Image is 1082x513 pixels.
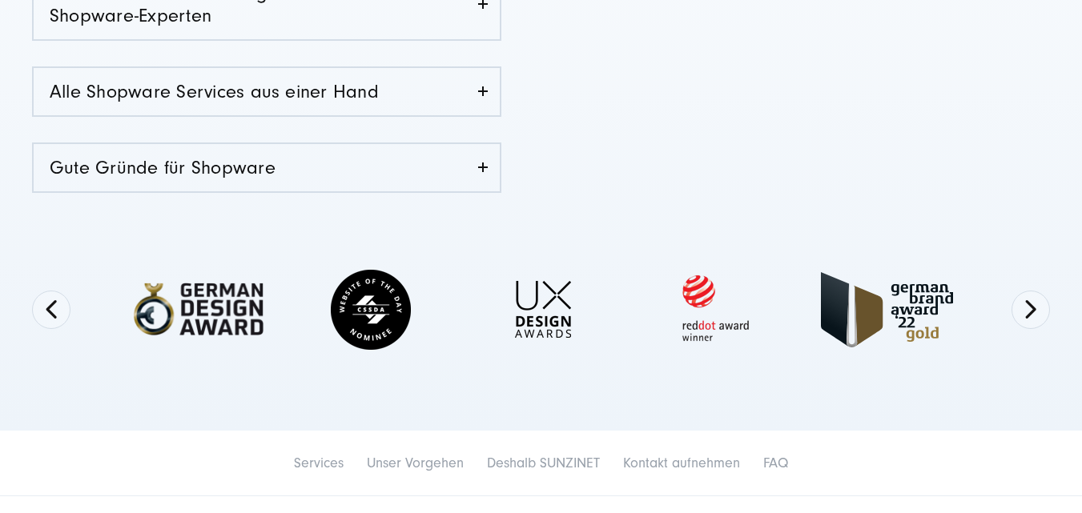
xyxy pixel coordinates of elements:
a: FAQ [763,455,788,471]
img: german-brand-award-gold-badge - Shopware Agentur SUNZINET [821,272,953,347]
a: Alle Shopware Services aus einer Hand [34,68,500,115]
img: UX-Design-Awards - Shopware Agentur SUNZINET [477,261,609,359]
img: Webentwickler-Agentur - CSSDA Website Nominee [304,261,436,359]
img: German-Design-Award [132,282,264,337]
a: Services [294,455,344,471]
a: Kontakt aufnehmen [623,455,740,471]
img: Red Dot Award winner - Shopware Agentur SUNZINET [649,261,781,359]
a: Gute Gründe für Shopware [34,144,500,191]
button: Previous [32,291,70,329]
a: Deshalb SUNZINET [487,455,600,471]
a: Unser Vorgehen [367,455,464,471]
button: Next [1012,291,1050,329]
